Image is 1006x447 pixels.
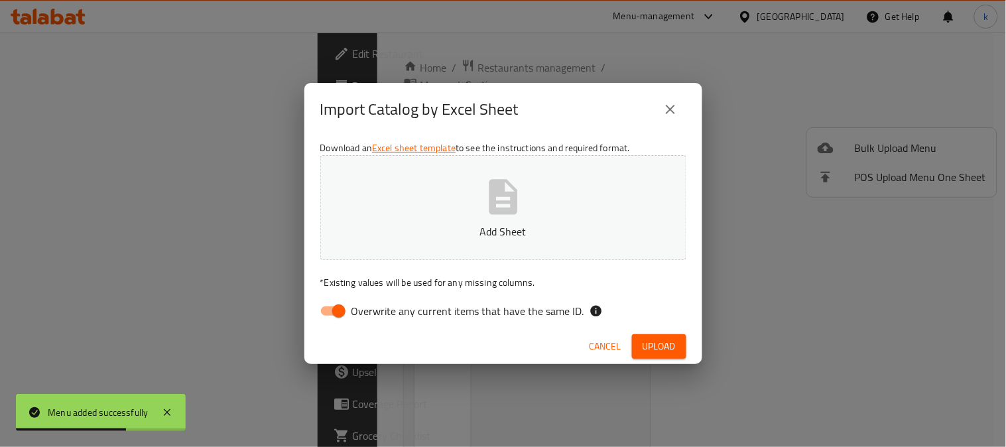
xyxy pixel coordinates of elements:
span: Cancel [590,338,621,355]
span: Upload [643,338,676,355]
button: Upload [632,334,686,359]
h2: Import Catalog by Excel Sheet [320,99,519,120]
div: Download an to see the instructions and required format. [304,136,702,328]
svg: If the overwrite option isn't selected, then the items that match an existing ID will be ignored ... [590,304,603,318]
span: Overwrite any current items that have the same ID. [351,303,584,319]
a: Excel sheet template [372,139,456,157]
div: Menu added successfully [48,405,149,420]
button: close [655,94,686,125]
button: Add Sheet [320,155,686,260]
button: Cancel [584,334,627,359]
p: Existing values will be used for any missing columns. [320,276,686,289]
p: Add Sheet [341,223,666,239]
